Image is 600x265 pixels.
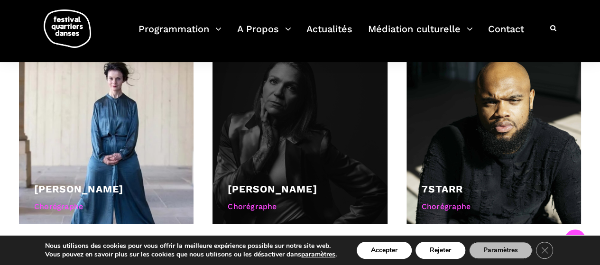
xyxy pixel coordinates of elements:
[44,9,91,48] img: logo-fqd-med
[45,242,337,250] p: Nous utilisons des cookies pour vous offrir la meilleure expérience possible sur notre site web.
[469,242,532,259] button: Paramètres
[301,250,335,259] button: paramètres
[45,250,337,259] p: Vous pouvez en savoir plus sur les cookies que nous utilisons ou les désactiver dans .
[34,183,123,195] a: [PERSON_NAME]
[536,242,553,259] button: Close GDPR Cookie Banner
[415,242,465,259] button: Rejeter
[488,21,524,49] a: Contact
[422,183,463,195] a: 7starr
[368,21,473,49] a: Médiation culturelle
[228,201,372,213] div: Chorégraphe
[228,183,317,195] a: [PERSON_NAME]
[422,201,566,213] div: Chorégraphe
[306,21,352,49] a: Actualités
[34,201,178,213] div: Chorégraphe
[357,242,412,259] button: Accepter
[138,21,222,49] a: Programmation
[237,21,291,49] a: A Propos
